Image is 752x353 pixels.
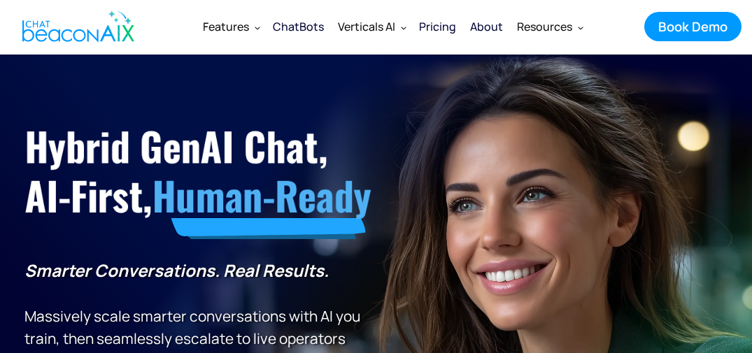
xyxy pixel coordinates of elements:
a: Pricing [412,8,463,45]
a: home [10,2,142,51]
div: Verticals AI [338,17,395,36]
div: About [470,17,503,36]
div: Resources [510,10,589,43]
div: Features [196,10,266,43]
img: Dropdown [401,24,406,30]
strong: Smarter Conversations. Real Results. [24,259,329,282]
div: ChatBots [273,17,324,36]
a: About [463,8,510,45]
img: Dropdown [255,24,260,30]
h1: Hybrid GenAI Chat, AI-First, [24,122,383,220]
img: Dropdown [578,24,583,30]
a: Book Demo [644,12,742,41]
span: Human-Ready [152,166,371,224]
div: Book Demo [658,17,728,36]
div: Verticals AI [331,10,412,43]
div: Pricing [419,17,456,36]
div: Resources [517,17,572,36]
div: Features [203,17,249,36]
a: ChatBots [266,8,331,45]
